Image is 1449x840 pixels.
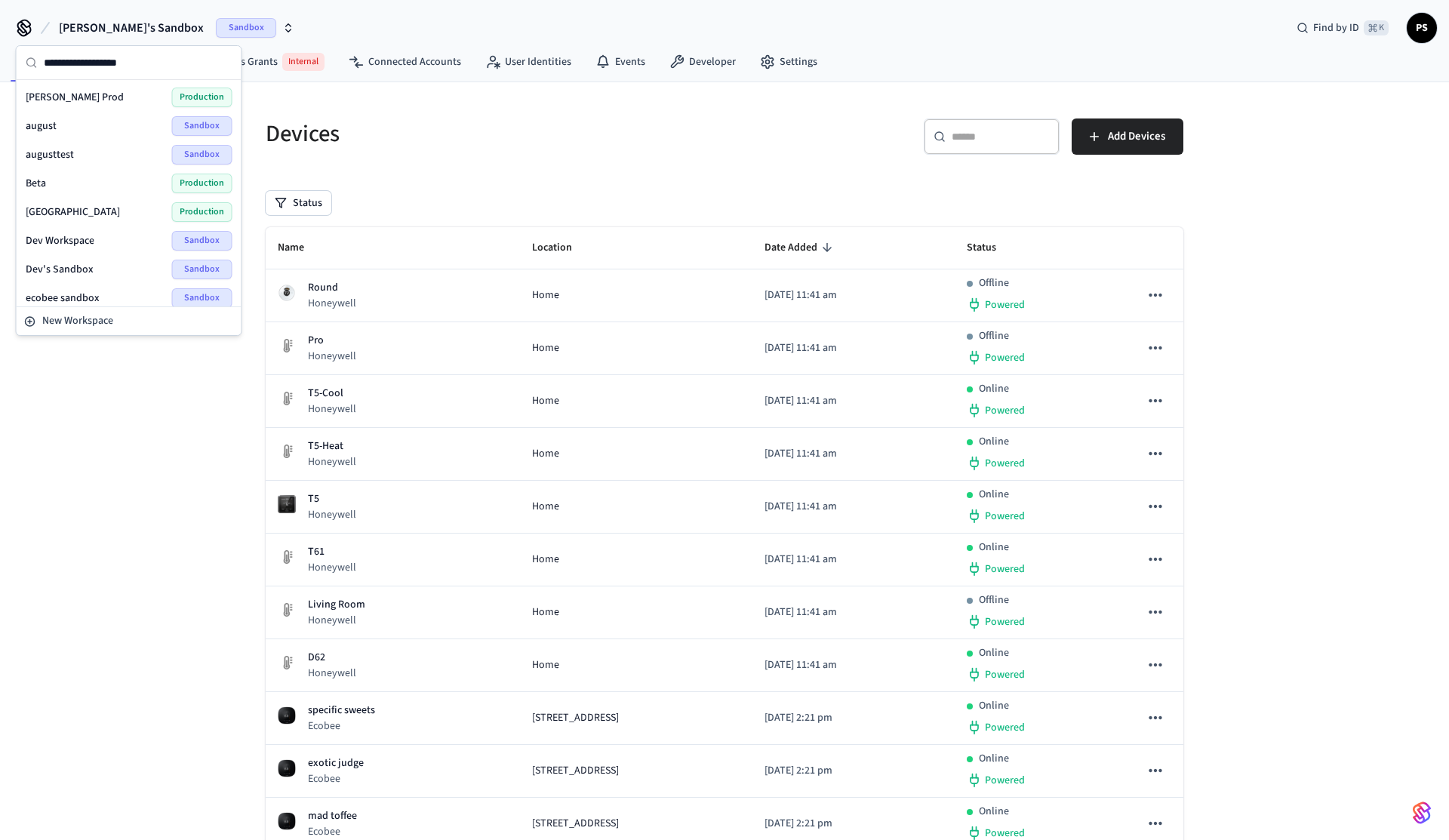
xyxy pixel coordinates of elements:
button: Add Devices [1072,118,1183,155]
a: Connected Accounts [337,48,473,75]
span: [GEOGRAPHIC_DATA] [26,205,120,220]
span: Date Added [764,236,837,260]
p: Round [308,280,356,296]
p: [DATE] 2:21 pm [764,763,943,779]
span: Sandbox [172,145,232,165]
span: Powered [985,350,1025,365]
a: Access GrantsInternal [184,47,337,77]
p: [DATE] 11:41 am [764,288,943,303]
p: [DATE] 2:21 pm [764,710,943,726]
span: Dev Workspace [26,233,94,248]
span: PS [1408,14,1435,42]
p: [DATE] 11:41 am [764,393,943,409]
button: Status [266,191,331,215]
p: Online [979,540,1009,555]
span: Production [172,88,232,107]
img: thermostat_fallback [278,389,296,408]
span: Powered [985,509,1025,524]
span: Sandbox [172,260,232,279]
span: Sandbox [172,231,232,251]
img: thermostat_fallback [278,548,296,566]
span: Sandbox [216,18,276,38]
img: thermostat_fallback [278,601,296,619]
span: august [26,118,57,134]
p: Living Room [308,597,365,613]
span: ⌘ K [1364,20,1389,35]
a: Settings [748,48,829,75]
a: Events [583,48,657,75]
span: Location [532,236,592,260]
p: Online [979,645,1009,661]
p: mad toffee [308,808,357,824]
img: thermostat_fallback [278,442,296,460]
button: New Workspace [18,309,240,334]
span: Powered [985,667,1025,682]
button: PS [1407,13,1437,43]
span: Dev's Sandbox [26,262,94,277]
p: Ecobee [308,824,357,839]
span: Sandbox [172,116,232,136]
span: [STREET_ADDRESS] [532,710,619,726]
span: Home [532,657,559,673]
p: [DATE] 11:41 am [764,657,943,673]
p: T5-Cool [308,386,356,402]
span: Production [172,174,232,193]
span: New Workspace [42,313,113,329]
p: Offline [979,592,1009,608]
a: User Identities [473,48,583,75]
span: Powered [985,773,1025,788]
span: Home [532,288,559,303]
span: [PERSON_NAME]'s Sandbox [59,19,204,37]
p: Online [979,381,1009,397]
span: Beta [26,176,46,191]
span: [STREET_ADDRESS] [532,763,619,779]
p: [DATE] 11:41 am [764,446,943,462]
p: [DATE] 11:41 am [764,552,943,568]
div: Find by ID⌘ K [1284,14,1401,42]
img: SeamLogoGradient.69752ec5.svg [1413,801,1431,825]
img: ecobee_lite_3 [278,812,296,830]
a: Developer [657,48,748,75]
p: Ecobee [308,718,375,734]
p: Offline [979,275,1009,291]
span: Home [532,393,559,409]
img: honeywell_round [278,284,296,302]
span: Name [278,236,324,260]
p: Honeywell [308,560,356,575]
span: Powered [985,720,1025,735]
p: Honeywell [308,349,356,364]
p: T5-Heat [308,438,356,454]
span: [PERSON_NAME] Prod [26,90,124,105]
p: Online [979,751,1009,767]
span: Home [532,552,559,568]
span: Sandbox [172,288,232,308]
span: Powered [985,297,1025,312]
span: ecobee sandbox [26,291,100,306]
p: specific sweets [308,703,375,718]
h5: Devices [266,118,715,149]
p: Honeywell [308,666,356,681]
p: Ecobee [308,771,364,786]
a: Devices [3,48,82,75]
span: augusttest [26,147,74,162]
span: Powered [985,403,1025,418]
p: Offline [979,328,1009,344]
span: Home [532,340,559,356]
span: Powered [985,614,1025,629]
span: Find by ID [1313,20,1359,35]
span: Production [172,202,232,222]
span: Powered [985,456,1025,471]
span: Home [532,446,559,462]
span: Add Devices [1108,127,1165,146]
p: Honeywell [308,454,356,469]
span: Powered [985,562,1025,577]
p: Online [979,434,1009,450]
span: Home [532,499,559,515]
p: T61 [308,544,356,560]
p: Online [979,487,1009,503]
p: [DATE] 11:41 am [764,499,943,515]
span: Home [532,605,559,620]
img: ecobee_lite_3 [278,759,296,777]
p: Pro [308,333,356,349]
p: D62 [308,650,356,666]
